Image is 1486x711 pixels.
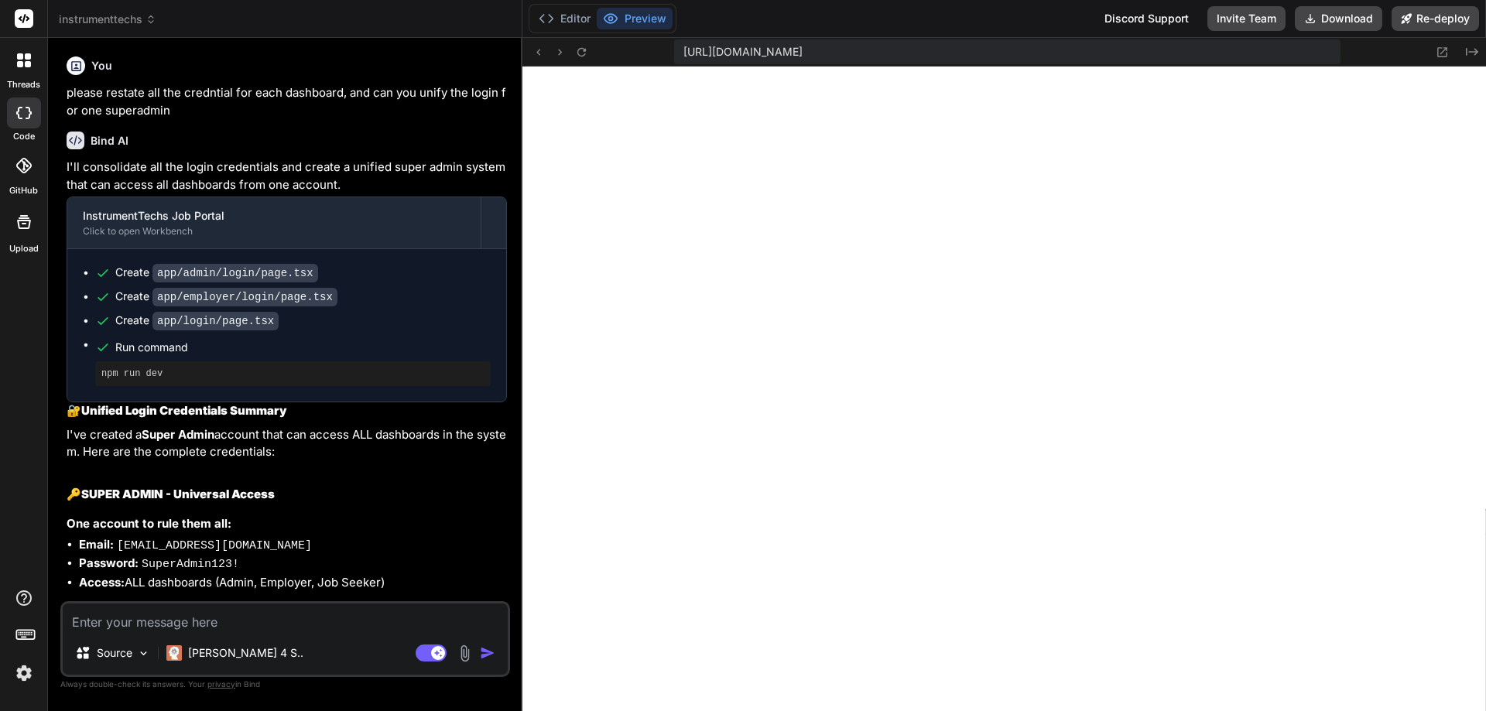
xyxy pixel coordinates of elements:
img: settings [11,660,37,686]
button: Download [1295,6,1382,31]
strong: Super Admin [142,427,214,442]
h2: 🔑 [67,486,507,504]
div: Create [115,313,279,329]
span: privacy [207,679,235,689]
div: Discord Support [1095,6,1198,31]
strong: Email: [79,537,114,552]
img: icon [480,645,495,661]
button: Editor [532,8,597,29]
pre: npm run dev [101,367,484,380]
label: code [13,130,35,143]
label: GitHub [9,184,38,197]
label: threads [7,78,40,91]
h6: You [91,58,112,73]
code: SuperAdmin123! [142,558,239,571]
p: [PERSON_NAME] 4 S.. [188,645,303,661]
img: Pick Models [137,647,150,660]
li: ALL dashboards (Admin, Employer, Job Seeker) [79,574,507,592]
button: InstrumentTechs Job PortalClick to open Workbench [67,197,481,248]
strong: Password: [79,555,139,570]
div: Create [115,289,337,305]
code: app/admin/login/page.tsx [152,264,318,282]
img: attachment [456,644,474,662]
span: Run command [115,340,491,355]
strong: Unified Login Credentials Summary [81,403,287,418]
span: instrumenttechs [59,12,156,27]
img: Claude 4 Sonnet [166,645,182,661]
strong: SUPER ADMIN - Universal Access [81,487,275,501]
code: [EMAIL_ADDRESS][DOMAIN_NAME] [117,539,312,552]
span: [URL][DOMAIN_NAME] [683,44,803,60]
p: I've created a account that can access ALL dashboards in the system. Here are the complete creden... [67,426,507,461]
button: Invite Team [1207,6,1286,31]
button: Re-deploy [1392,6,1479,31]
button: Preview [597,8,673,29]
p: I'll consolidate all the login credentials and create a unified super admin system that can acces... [67,159,507,193]
div: Create [115,265,318,281]
p: Always double-check its answers. Your in Bind [60,677,510,692]
strong: Access: [79,575,125,590]
h6: Bind AI [91,133,128,149]
strong: One account to rule them all: [67,516,231,531]
iframe: Preview [522,67,1486,711]
code: app/employer/login/page.tsx [152,288,337,306]
h1: 🔐 [67,402,507,420]
p: please restate all the credntial for each dashboard, and can you unify the login for one superadmin [67,84,507,119]
p: Source [97,645,132,661]
code: app/login/page.tsx [152,312,279,330]
div: Click to open Workbench [83,225,465,238]
label: Upload [9,242,39,255]
div: InstrumentTechs Job Portal [83,208,465,224]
